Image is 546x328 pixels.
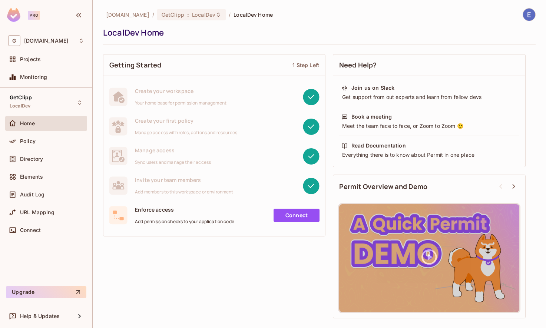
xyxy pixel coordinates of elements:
[20,120,35,126] span: Home
[103,27,532,38] div: LocalDev Home
[192,11,215,18] span: LocalDev
[20,56,41,62] span: Projects
[135,219,234,225] span: Add permission checks to your application code
[20,156,43,162] span: Directory
[351,142,406,149] div: Read Documentation
[341,122,517,130] div: Meet the team face to face, or Zoom to Zoom 😉
[109,60,161,70] span: Getting Started
[8,35,20,46] span: G
[135,206,234,213] span: Enforce access
[351,84,394,92] div: Join us on Slack
[162,11,184,18] span: GetClipp
[20,227,41,233] span: Connect
[135,147,211,154] span: Manage access
[10,95,32,100] span: GetClipp
[135,100,226,106] span: Your home base for permission management
[292,62,319,69] div: 1 Step Left
[24,38,68,44] span: Workspace: getclipp.com
[523,9,535,21] img: Enzo Lizama
[351,113,392,120] div: Book a meeting
[20,74,47,80] span: Monitoring
[106,11,149,18] span: the active workspace
[20,174,43,180] span: Elements
[135,130,237,136] span: Manage access with roles, actions and resources
[341,151,517,159] div: Everything there is to know about Permit in one place
[20,313,60,319] span: Help & Updates
[20,209,54,215] span: URL Mapping
[339,60,377,70] span: Need Help?
[339,182,428,191] span: Permit Overview and Demo
[6,286,86,298] button: Upgrade
[152,11,154,18] li: /
[135,87,226,95] span: Create your workspace
[135,176,234,183] span: Invite your team members
[135,117,237,124] span: Create your first policy
[7,8,20,22] img: SReyMgAAAABJRU5ErkJggg==
[28,11,40,20] div: Pro
[135,159,211,165] span: Sync users and manage their access
[10,103,30,109] span: LocalDev
[234,11,273,18] span: LocalDev Home
[20,192,44,198] span: Audit Log
[274,209,320,222] a: Connect
[229,11,231,18] li: /
[341,93,517,101] div: Get support from out experts and learn from fellow devs
[20,138,36,144] span: Policy
[187,12,189,18] span: :
[135,189,234,195] span: Add members to this workspace or environment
